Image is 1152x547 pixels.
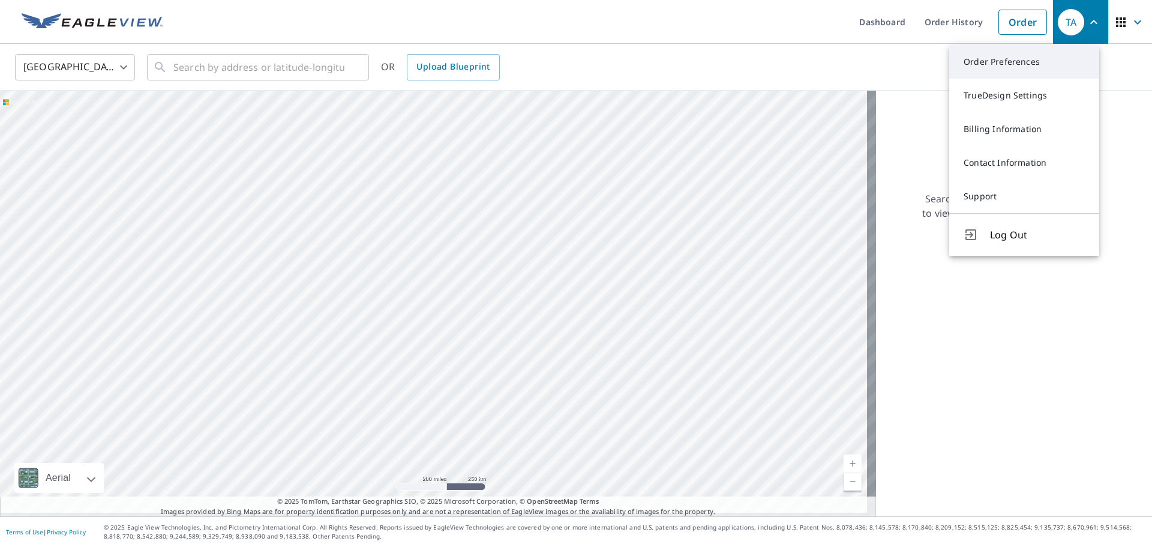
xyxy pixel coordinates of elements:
[42,463,74,493] div: Aerial
[949,213,1099,256] button: Log Out
[22,13,163,31] img: EV Logo
[14,463,104,493] div: Aerial
[407,54,499,80] a: Upload Blueprint
[998,10,1047,35] a: Order
[949,180,1099,213] a: Support
[47,528,86,536] a: Privacy Policy
[844,473,862,491] a: Current Level 5, Zoom Out
[381,54,500,80] div: OR
[104,523,1146,541] p: © 2025 Eagle View Technologies, Inc. and Pictometry International Corp. All Rights Reserved. Repo...
[15,50,135,84] div: [GEOGRAPHIC_DATA]
[1058,9,1084,35] div: TA
[844,455,862,473] a: Current Level 5, Zoom In
[949,45,1099,79] a: Order Preferences
[949,112,1099,146] a: Billing Information
[6,528,86,536] p: |
[580,497,599,506] a: Terms
[277,497,599,507] span: © 2025 TomTom, Earthstar Geographics SIO, © 2025 Microsoft Corporation, ©
[527,497,577,506] a: OpenStreetMap
[949,146,1099,180] a: Contact Information
[922,192,1082,220] p: Searching for a property address to view a list of available products.
[416,59,490,74] span: Upload Blueprint
[173,50,344,84] input: Search by address or latitude-longitude
[990,228,1085,242] span: Log Out
[6,528,43,536] a: Terms of Use
[949,79,1099,112] a: TrueDesign Settings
